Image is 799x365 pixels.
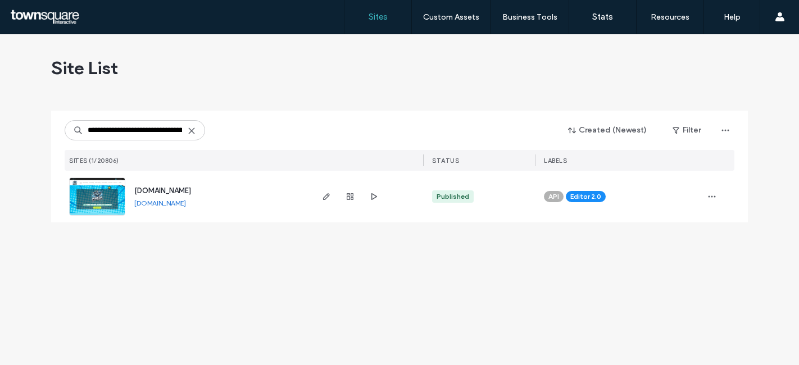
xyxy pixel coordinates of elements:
span: LABELS [544,157,567,165]
span: Editor 2.0 [570,191,601,202]
label: Business Tools [502,12,557,22]
label: Resources [651,12,689,22]
span: Site List [51,57,118,79]
span: STATUS [432,157,459,165]
div: Published [437,191,469,202]
button: Created (Newest) [559,121,657,139]
span: SITES (1/20806) [69,157,119,165]
label: Stats [592,12,613,22]
label: Custom Assets [423,12,479,22]
button: Filter [661,121,712,139]
a: [DOMAIN_NAME] [134,199,186,207]
label: Sites [369,12,388,22]
label: Help [724,12,741,22]
a: [DOMAIN_NAME] [134,186,191,195]
span: API [548,191,559,202]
